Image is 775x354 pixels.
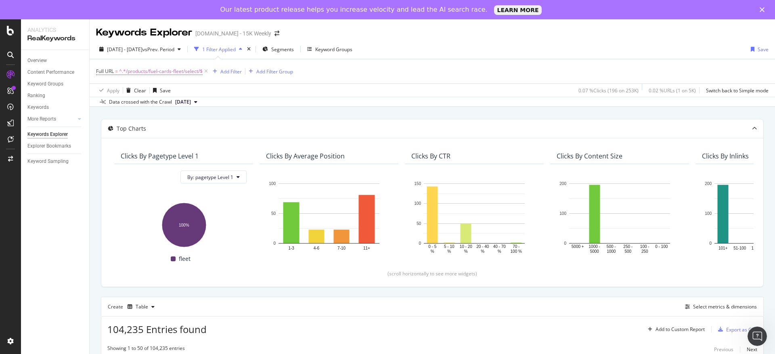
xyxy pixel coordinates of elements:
span: ^.*/products/fuel-cards-fleet/select/$ [119,66,203,77]
div: Next [747,346,757,353]
div: Add Filter Group [256,68,293,75]
div: Table [136,304,148,309]
div: Save [758,46,769,53]
span: 104,235 Entries found [107,323,207,336]
div: Keywords Explorer [27,130,68,139]
text: 200 [705,181,712,186]
div: arrow-right-arrow-left [274,31,279,36]
div: times [245,45,252,53]
text: 20 - 40 [476,244,489,249]
a: More Reports [27,115,75,123]
a: Keyword Groups [27,80,84,88]
div: Explorer Bookmarks [27,142,71,150]
div: Keywords Explorer [96,26,192,40]
div: Select metrics & dimensions [693,303,757,310]
div: Close [760,7,768,12]
text: % [481,250,484,254]
div: 0.07 % Clicks ( 196 on 253K ) [578,87,639,94]
div: Add to Custom Report [656,327,705,332]
text: % [498,250,501,254]
text: 0 [273,241,276,246]
button: Add Filter [209,67,242,76]
a: Content Performance [27,68,84,77]
text: 7-10 [337,246,346,250]
div: Clicks By Inlinks [702,152,749,160]
text: 200 [559,181,566,186]
div: 0.02 % URLs ( 1 on 5K ) [649,87,696,94]
text: 11+ [363,246,370,250]
text: 0 - 5 [428,244,436,249]
svg: A chart. [557,179,683,254]
text: 51-100 [733,246,746,250]
text: 101+ [718,246,728,250]
text: 0 [709,241,712,246]
button: Select metrics & dimensions [682,302,757,312]
div: Keywords [27,103,49,112]
iframe: Intercom live chat [748,327,767,346]
div: Keyword Groups [27,80,63,88]
text: 100 - [640,244,649,249]
text: 100 % [511,250,522,254]
text: 150 [414,181,421,186]
svg: A chart. [121,199,247,248]
button: Clear [123,84,146,97]
button: [DATE] - [DATE]vsPrev. Period [96,43,184,56]
text: 0 [419,241,421,246]
div: Add Filter [220,68,242,75]
text: 5000 [590,250,599,254]
button: Save [748,43,769,56]
text: 1000 [607,250,616,254]
span: Segments [271,46,294,53]
text: % [447,250,451,254]
span: 2025 Aug. 11th [175,98,191,106]
button: Save [150,84,171,97]
button: By: pagetype Level 1 [180,171,247,183]
span: fleet [179,254,191,264]
div: Create [108,300,158,313]
div: Previous [714,346,733,353]
text: 4-6 [314,246,320,250]
span: vs Prev. Period [142,46,174,53]
button: Switch back to Simple mode [703,84,769,97]
div: Overview [27,56,47,65]
div: RealKeywords [27,34,83,43]
a: Explorer Bookmarks [27,142,84,150]
div: Clicks By Average Position [266,152,345,160]
button: Segments [259,43,297,56]
span: = [115,68,118,75]
div: [DOMAIN_NAME] - 15K Weekly [195,29,271,37]
text: 70 - [513,244,519,249]
div: Save [160,87,171,94]
div: Top Charts [117,125,146,133]
text: 0 - 100 [655,244,668,249]
a: Keywords Explorer [27,130,84,139]
div: Export as CSV [726,326,757,333]
svg: A chart. [266,179,392,254]
a: LEARN MORE [494,5,542,15]
text: 100 [705,211,712,216]
div: A chart. [411,179,537,254]
div: (scroll horizontally to see more widgets) [111,270,754,277]
span: Full URL [96,68,114,75]
div: Clear [134,87,146,94]
text: 10 - 20 [460,244,473,249]
div: Our latest product release helps you increase velocity and lead the AI search race. [220,6,488,14]
text: 40 - 70 [493,244,506,249]
text: 5000 + [572,244,584,249]
div: Clicks By CTR [411,152,450,160]
button: Table [124,300,158,313]
button: Export as CSV [715,323,757,336]
a: Keywords [27,103,84,112]
div: More Reports [27,115,56,123]
text: 250 [641,250,648,254]
button: Add to Custom Report [645,323,705,336]
a: Keyword Sampling [27,157,84,166]
div: Analytics [27,26,83,34]
button: [DATE] [172,97,201,107]
div: 1 Filter Applied [202,46,236,53]
button: 1 Filter Applied [191,43,245,56]
text: 500 - [607,244,616,249]
div: Switch back to Simple mode [706,87,769,94]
